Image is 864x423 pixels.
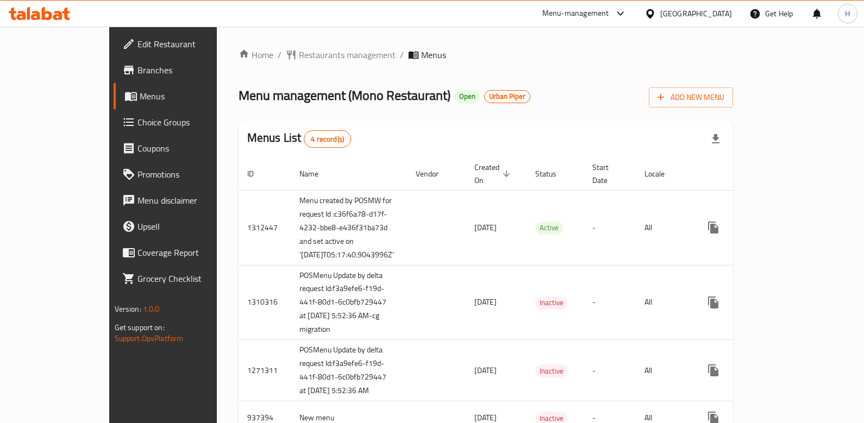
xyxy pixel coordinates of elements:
a: Restaurants management [286,48,396,61]
div: Active [535,222,563,235]
nav: breadcrumb [239,48,734,61]
span: Coupons [137,142,245,155]
td: Menu created by POSMW for request Id :c36f6a78-d17f-4232-bbe8-e436f31ba73d and set active on '[DA... [291,190,407,265]
td: All [636,190,692,265]
div: Menu-management [542,7,609,20]
span: Branches [137,64,245,77]
div: [GEOGRAPHIC_DATA] [660,8,732,20]
span: 1.0.0 [143,302,160,316]
div: Inactive [535,296,568,310]
span: Open [455,92,480,101]
span: Menu disclaimer [137,194,245,207]
span: Locale [644,167,679,180]
div: Total records count [304,130,351,148]
div: Export file [703,126,729,152]
span: Menus [421,48,446,61]
td: 1271311 [239,340,291,401]
button: more [700,357,727,383]
button: Change Status [727,357,753,383]
a: Branches [114,57,254,83]
span: Start Date [592,161,623,187]
span: [DATE] [474,220,497,235]
span: Created On [474,161,514,187]
span: Inactive [535,296,568,309]
span: Edit Restaurant [137,37,245,50]
button: more [700,214,727,241]
td: - [584,340,636,401]
a: Grocery Checklist [114,266,254,292]
span: Active [535,222,563,234]
span: Promotions [137,168,245,181]
span: [DATE] [474,295,497,309]
td: POSMenu Update by delta request Id:f3a9efe6-f19d-441f-80d1-6c0bfb729447 at [DATE] 5:52:36 AM-cg m... [291,265,407,340]
span: Restaurants management [299,48,396,61]
span: Version: [115,302,141,316]
span: Grocery Checklist [137,272,245,285]
li: / [400,48,404,61]
a: Coverage Report [114,239,254,266]
a: Edit Restaurant [114,31,254,57]
button: more [700,289,727,315]
span: [DATE] [474,363,497,377]
th: Actions [692,157,813,191]
td: All [636,265,692,340]
span: Coverage Report [137,246,245,259]
span: Name [299,167,333,180]
button: Change Status [727,214,753,241]
a: Support.OpsPlatform [115,331,184,345]
td: - [584,190,636,265]
td: All [636,340,692,401]
div: Open [455,90,480,103]
span: Menus [140,90,245,103]
a: Upsell [114,213,254,239]
li: / [278,48,281,61]
span: Urban Piper [485,92,530,101]
span: Get support on: [115,320,165,334]
td: 1312447 [239,190,291,265]
span: ID [247,167,268,180]
span: Inactive [535,365,568,377]
a: Home [239,48,273,61]
span: Vendor [416,167,453,180]
a: Choice Groups [114,109,254,135]
span: Status [535,167,571,180]
a: Coupons [114,135,254,161]
td: - [584,265,636,340]
td: 1310316 [239,265,291,340]
a: Menus [114,83,254,109]
button: Add New Menu [649,87,733,108]
a: Menu disclaimer [114,187,254,213]
span: H [845,8,850,20]
h2: Menus List [247,130,351,148]
span: 4 record(s) [304,134,350,144]
a: Promotions [114,161,254,187]
span: Menu management ( Mono Restaurant ) [239,83,450,108]
span: Upsell [137,220,245,233]
td: POSMenu Update by delta request Id:f3a9efe6-f19d-441f-80d1-6c0bfb729447 at [DATE] 5:52:36 AM [291,340,407,401]
button: Change Status [727,289,753,315]
span: Add New Menu [658,91,724,104]
span: Choice Groups [137,116,245,129]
